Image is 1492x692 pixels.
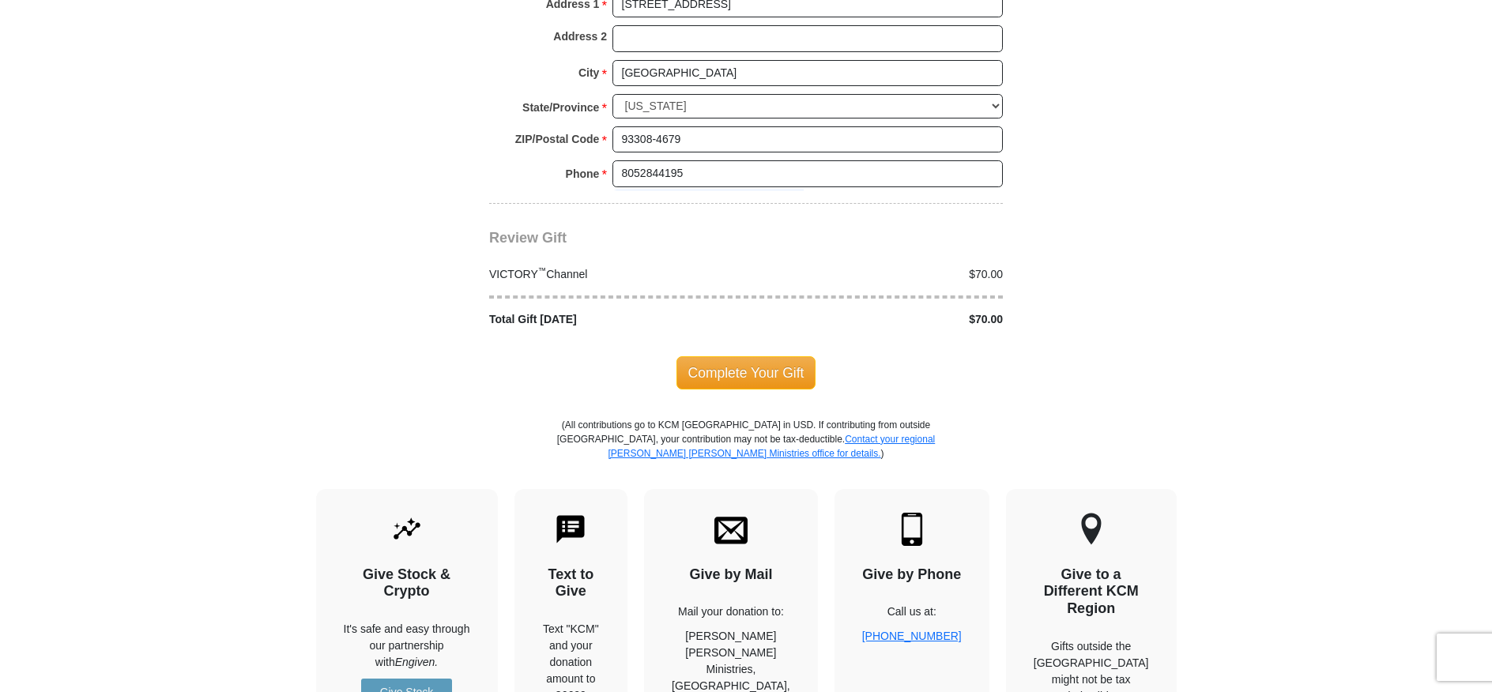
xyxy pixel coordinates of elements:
[672,604,790,620] p: Mail your donation to:
[608,434,935,459] a: Contact your regional [PERSON_NAME] [PERSON_NAME] Ministries office for details.
[672,566,790,584] h4: Give by Mail
[553,25,607,47] strong: Address 2
[556,418,936,489] p: (All contributions go to KCM [GEOGRAPHIC_DATA] in USD. If contributing from outside [GEOGRAPHIC_D...
[538,265,547,275] sup: ™
[554,513,587,546] img: text-to-give.svg
[481,311,747,328] div: Total Gift [DATE]
[578,62,599,84] strong: City
[395,656,438,668] i: Engiven.
[522,96,599,118] strong: State/Province
[1034,566,1149,618] h4: Give to a Different KCM Region
[481,266,747,283] div: VICTORY Channel
[862,630,962,642] a: [PHONE_NUMBER]
[714,513,748,546] img: envelope.svg
[515,128,600,150] strong: ZIP/Postal Code
[862,566,962,584] h4: Give by Phone
[344,566,470,600] h4: Give Stock & Crypto
[746,266,1012,283] div: $70.00
[1080,513,1102,546] img: other-region
[676,356,816,389] span: Complete Your Gift
[746,311,1012,328] div: $70.00
[895,513,929,546] img: mobile.svg
[542,566,601,600] h4: Text to Give
[390,513,424,546] img: give-by-stock.svg
[566,163,600,185] strong: Phone
[489,230,567,246] span: Review Gift
[344,621,470,671] p: It's safe and easy through our partnership with
[862,604,962,620] p: Call us at:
